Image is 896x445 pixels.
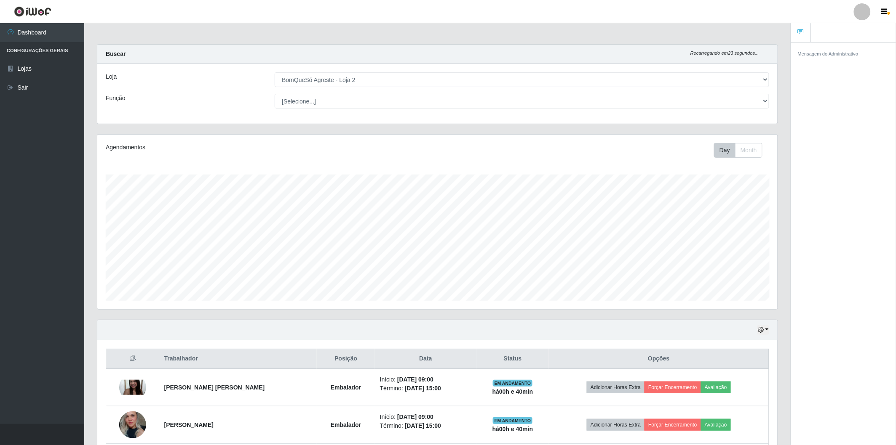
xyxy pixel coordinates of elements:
[701,381,731,393] button: Avaliação
[106,143,375,152] div: Agendamentos
[476,349,549,369] th: Status
[714,143,762,158] div: First group
[587,381,645,393] button: Adicionar Horas Extra
[645,419,701,431] button: Forçar Encerramento
[492,426,533,432] strong: há 00 h e 40 min
[317,349,374,369] th: Posição
[164,421,214,428] strong: [PERSON_NAME]
[493,417,533,424] span: EM ANDAMENTO
[106,50,126,57] strong: Buscar
[119,380,146,395] img: 1676406696762.jpeg
[380,384,471,393] li: Término:
[701,419,731,431] button: Avaliação
[735,143,762,158] button: Month
[164,384,265,391] strong: [PERSON_NAME] [PERSON_NAME]
[375,349,476,369] th: Data
[714,143,736,158] button: Day
[380,421,471,430] li: Término:
[331,384,361,391] strong: Embalador
[492,388,533,395] strong: há 00 h e 40 min
[119,405,146,445] img: 1741885516826.jpeg
[106,94,126,103] label: Função
[405,422,441,429] time: [DATE] 15:00
[690,50,759,56] i: Recarregando em 23 segundos...
[798,51,859,56] small: Mensagem do Administrativo
[380,375,471,384] li: Início:
[380,413,471,421] li: Início:
[331,421,361,428] strong: Embalador
[549,349,769,369] th: Opções
[106,72,117,81] label: Loja
[405,385,441,392] time: [DATE] 15:00
[397,376,433,383] time: [DATE] 09:00
[14,6,51,17] img: CoreUI Logo
[714,143,769,158] div: Toolbar with button groups
[159,349,317,369] th: Trabalhador
[587,419,645,431] button: Adicionar Horas Extra
[493,380,533,387] span: EM ANDAMENTO
[397,413,433,420] time: [DATE] 09:00
[645,381,701,393] button: Forçar Encerramento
